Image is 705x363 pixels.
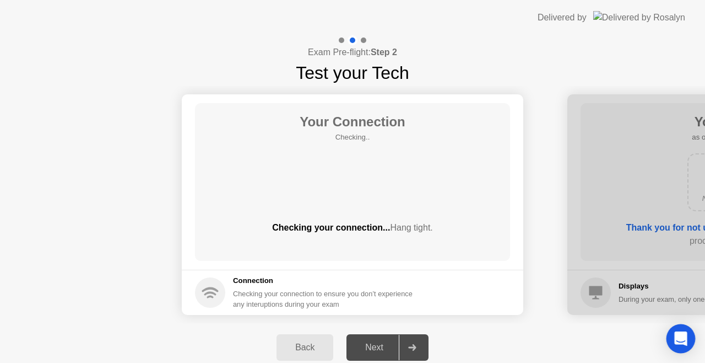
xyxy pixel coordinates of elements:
span: Hang tight. [390,223,432,232]
img: Delivered by Rosalyn [593,11,685,24]
div: Delivered by [538,11,587,24]
h5: Checking.. [300,132,405,143]
button: Next [346,334,429,361]
h1: Your Connection [300,112,405,132]
div: Next [350,343,399,353]
h5: Connection [233,275,419,286]
div: Open Intercom Messenger [666,324,696,354]
h1: Test your Tech [296,60,409,86]
div: Checking your connection to ensure you don’t experience any interuptions during your exam [233,289,419,309]
button: Back [276,334,333,361]
div: Back [280,343,330,353]
h4: Exam Pre-flight: [308,46,397,59]
div: Checking your connection... [195,221,510,234]
b: Step 2 [371,47,397,57]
